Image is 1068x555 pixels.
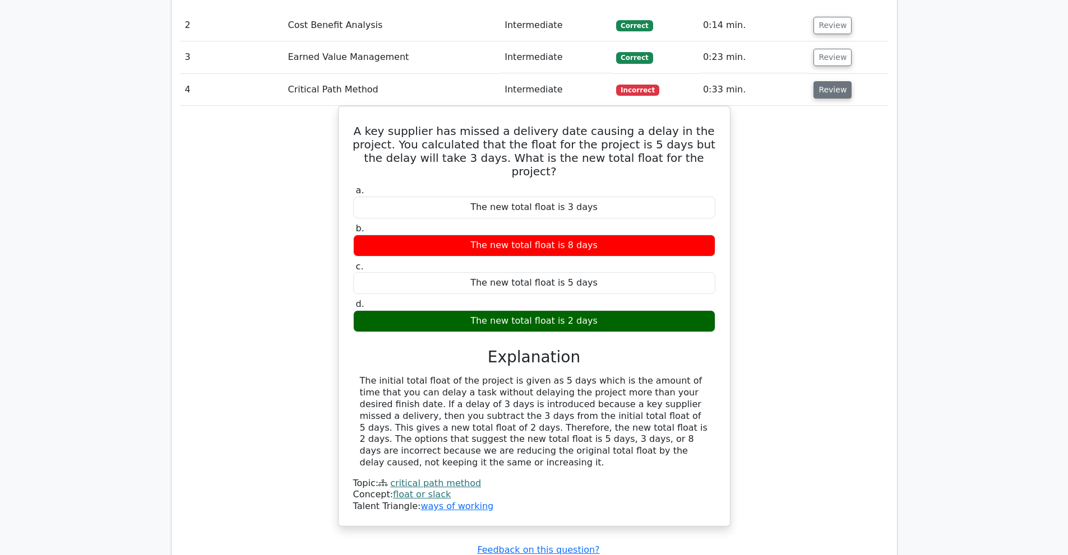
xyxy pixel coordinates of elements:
div: Topic: [353,478,715,489]
td: 3 [181,41,284,73]
td: Critical Path Method [283,74,500,106]
h5: A key supplier has missed a delivery date causing a delay in the project. You calculated that the... [352,124,716,178]
td: 0:14 min. [699,10,809,41]
span: Correct [616,52,653,63]
button: Review [813,81,852,99]
td: Earned Value Management [283,41,500,73]
button: Review [813,49,852,66]
div: The new total float is 8 days [353,235,715,256]
span: Incorrect [616,85,659,96]
a: float or slack [393,489,451,500]
div: The new total float is 3 days [353,197,715,218]
td: Intermediate [500,74,612,106]
td: 0:33 min. [699,74,809,106]
td: 2 [181,10,284,41]
button: Review [813,17,852,34]
td: 4 [181,74,284,106]
td: Intermediate [500,10,612,41]
span: b. [356,223,364,234]
span: a. [356,185,364,195]
span: c. [356,261,364,272]
div: Talent Triangle: [353,478,715,512]
div: Concept: [353,489,715,501]
td: Cost Benefit Analysis [283,10,500,41]
h3: Explanation [360,348,709,367]
a: Feedback on this question? [477,544,599,555]
td: Intermediate [500,41,612,73]
td: 0:23 min. [699,41,809,73]
div: The initial total float of the project is given as 5 days which is the amount of time that you ca... [360,375,709,468]
a: ways of working [420,501,493,511]
a: critical path method [390,478,481,488]
div: The new total float is 2 days [353,310,715,332]
span: d. [356,299,364,309]
div: The new total float is 5 days [353,272,715,294]
span: Correct [616,20,653,31]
